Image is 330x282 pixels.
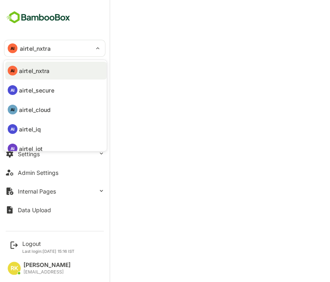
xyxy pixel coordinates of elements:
p: airtel_iq [19,125,41,133]
div: AI [8,144,17,153]
p: airtel_cloud [19,105,51,114]
div: AI [8,124,17,134]
p: airtel_iot [19,144,43,153]
p: airtel_nxtra [19,67,50,75]
p: airtel_secure [19,86,54,95]
div: AI [8,66,17,75]
div: AI [8,85,17,95]
div: AI [8,105,17,114]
